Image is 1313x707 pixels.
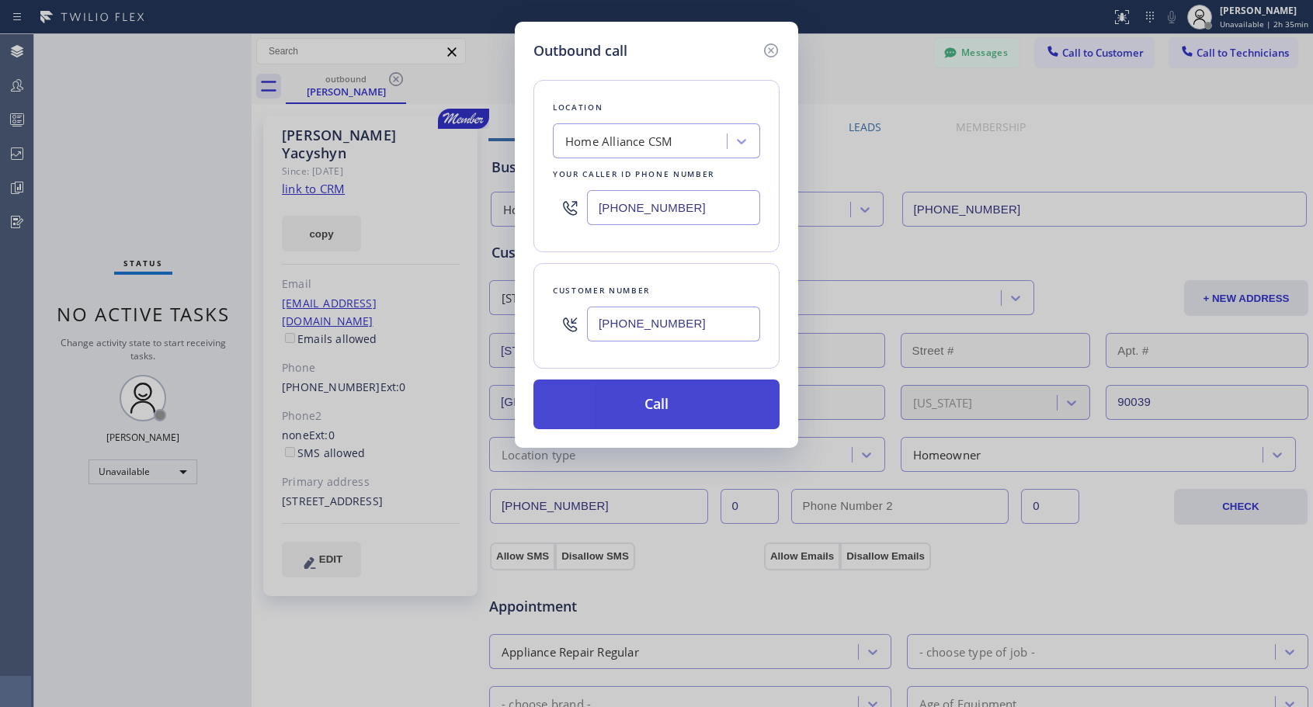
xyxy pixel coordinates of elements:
h5: Outbound call [533,40,627,61]
input: (123) 456-7890 [587,190,760,225]
div: Your caller id phone number [553,166,760,182]
div: Location [553,99,760,116]
div: Home Alliance CSM [565,133,672,151]
input: (123) 456-7890 [587,307,760,341]
div: Customer number [553,282,760,299]
button: Call [533,379,780,429]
